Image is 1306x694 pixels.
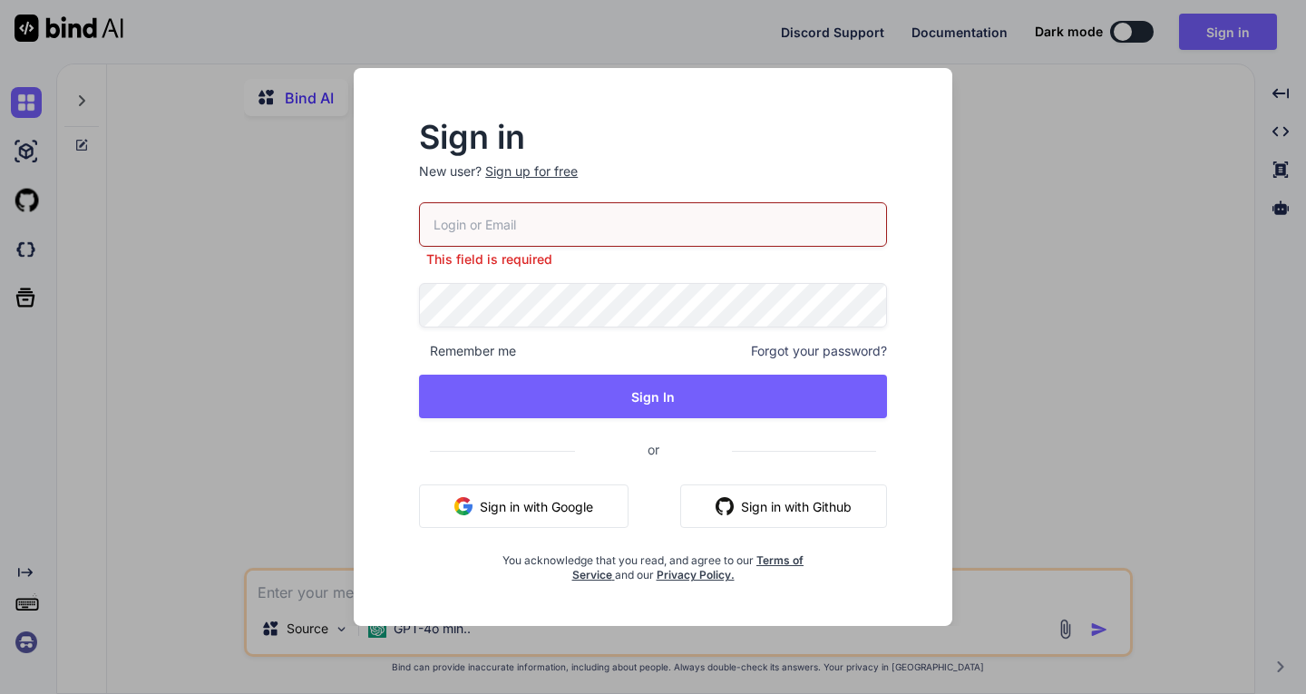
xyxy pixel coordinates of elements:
[716,497,734,515] img: github
[572,553,804,582] a: Terms of Service
[419,122,887,152] h2: Sign in
[419,484,629,528] button: Sign in with Google
[419,202,887,247] input: Login or Email
[680,484,887,528] button: Sign in with Github
[419,342,516,360] span: Remember me
[419,250,887,269] p: This field is required
[454,497,473,515] img: google
[751,342,887,360] span: Forgot your password?
[419,162,887,202] p: New user?
[485,162,578,181] div: Sign up for free
[419,375,887,418] button: Sign In
[575,427,732,472] span: or
[657,568,735,582] a: Privacy Policy.
[497,542,809,582] div: You acknowledge that you read, and agree to our and our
